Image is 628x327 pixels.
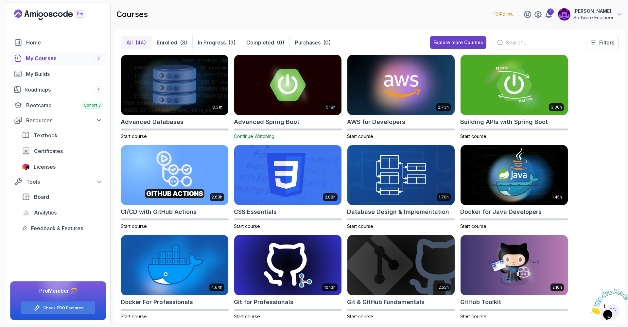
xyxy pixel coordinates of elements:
[439,285,449,290] p: 2.55h
[433,39,483,46] div: Explore more Courses
[22,163,30,170] img: jetbrains icon
[198,39,226,46] p: In Progress
[212,105,222,110] p: 8.31h
[121,117,183,127] h2: Advanced Databases
[438,105,449,110] p: 2.73h
[84,103,101,108] span: Cohort 3
[324,285,336,290] p: 10.13h
[14,9,100,20] a: Landing page
[347,207,449,216] h2: Database Design & Implementation
[326,105,336,110] p: 5.18h
[121,207,197,216] h2: CI/CD with GitHub Actions
[97,87,100,92] span: 7
[10,67,106,80] a: builds
[228,39,235,46] div: (3)
[121,235,228,295] img: Docker For Professionals card
[234,298,293,307] h2: Git for Professionals
[180,39,187,46] div: (3)
[461,145,568,205] img: Docker for Java Developers card
[347,235,455,295] img: Git & GitHub Fundamentals card
[234,207,277,216] h2: CSS Essentials
[34,209,57,216] span: Analytics
[277,39,284,46] div: (0)
[430,36,486,49] a: Explore more Courses
[18,160,106,173] a: licenses
[234,314,260,319] span: Start course
[3,3,43,28] img: Chat attention grabber
[347,133,373,139] span: Start course
[460,133,486,139] span: Start course
[97,56,100,61] span: 3
[192,36,241,49] button: In Progress(3)
[18,129,106,142] a: textbook
[121,314,147,319] span: Start course
[18,145,106,158] a: certificates
[121,223,147,229] span: Start course
[347,298,425,307] h2: Git & GitHub Fundamentals
[34,131,58,139] span: Textbook
[460,207,542,216] h2: Docker for Java Developers
[551,105,562,110] p: 3.30h
[121,133,147,139] span: Start course
[558,8,570,21] img: user profile image
[241,36,289,49] button: Completed(0)
[246,39,274,46] p: Completed
[26,54,102,62] div: My Courses
[461,55,568,115] img: Building APIs with Spring Boot card
[25,86,102,94] div: Roadmaps
[26,116,102,124] div: Resources
[10,52,106,65] a: courses
[460,314,486,319] span: Start course
[325,195,336,200] p: 2.08h
[212,195,222,200] p: 2.63h
[347,117,405,127] h2: AWS for Developers
[10,36,106,49] a: home
[34,193,49,201] span: Board
[506,39,578,46] input: Search...
[121,55,228,115] img: Advanced Databases card
[573,8,614,14] p: [PERSON_NAME]
[234,55,341,115] img: Advanced Spring Boot card
[26,178,102,186] div: Tools
[26,70,102,78] div: My Builds
[121,145,228,205] img: CI/CD with GitHub Actions card
[494,11,513,18] p: 121 Points
[3,3,5,8] span: 1
[586,36,619,49] button: Filters
[587,286,628,317] iframe: chat widget
[552,195,562,200] p: 1.45h
[439,195,449,200] p: 1.70h
[10,114,106,126] button: Resources
[116,9,148,20] h2: courses
[121,298,193,307] h2: Docker For Professionals
[10,176,106,188] button: Tools
[347,145,455,205] img: Database Design & Implementation card
[18,190,106,203] a: board
[234,235,341,295] img: Git for Professionals card
[347,55,455,115] img: AWS for Developers card
[599,39,614,46] p: Filters
[34,163,56,171] span: Licenses
[18,206,106,219] a: analytics
[26,39,102,46] div: Home
[347,314,373,319] span: Start course
[151,36,192,49] button: Enrolled(3)
[234,145,341,205] img: CSS Essentials card
[211,285,222,290] p: 4.64h
[295,39,321,46] p: Purchases
[460,298,501,307] h2: GitHub Toolkit
[347,223,373,229] span: Start course
[234,55,342,140] a: Advanced Spring Boot card5.18hAdvanced Spring BootContinue Watching
[21,301,96,315] button: Check PRO Features
[234,223,260,229] span: Start course
[26,101,102,109] div: Bootcamp
[552,285,562,290] p: 2.10h
[573,14,614,21] p: Software Engineer
[460,117,548,127] h2: Building APIs with Spring Boot
[289,36,336,49] button: Purchases(0)
[461,235,568,295] img: GitHub Toolkit card
[10,99,106,112] a: bootcamp
[460,223,486,229] span: Start course
[135,39,146,46] div: (44)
